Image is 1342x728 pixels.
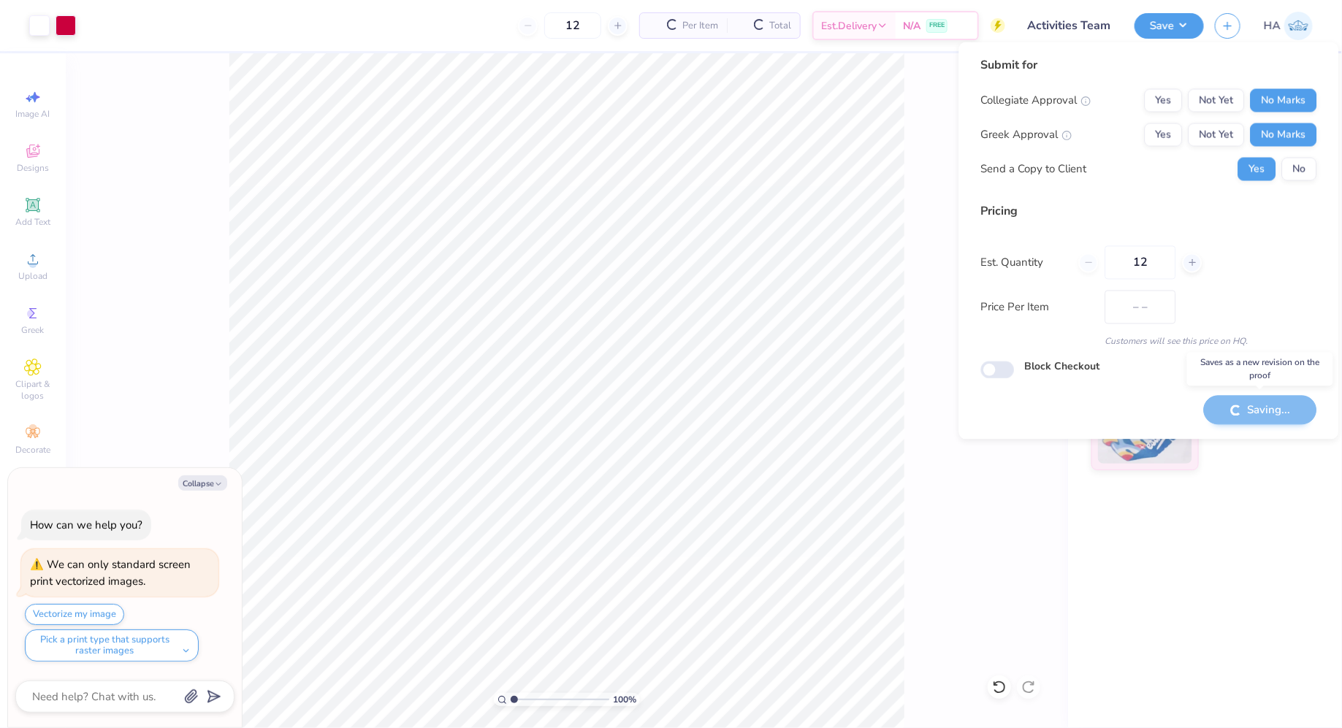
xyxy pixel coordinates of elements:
[613,693,636,706] span: 100 %
[1284,12,1313,40] img: Harshit Agarwal
[981,92,1091,109] div: Collegiate Approval
[1135,13,1204,39] button: Save
[1187,353,1333,386] div: Saves as a new revision on the proof
[981,161,1087,177] div: Send a Copy to Client
[981,203,1317,221] div: Pricing
[544,12,601,39] input: – –
[16,108,50,120] span: Image AI
[981,299,1094,315] label: Price Per Item
[22,324,45,336] span: Greek
[18,270,47,282] span: Upload
[7,378,58,402] span: Clipart & logos
[929,20,945,31] span: FREE
[17,162,49,174] span: Designs
[981,126,1072,143] div: Greek Approval
[903,18,920,34] span: N/A
[15,444,50,456] span: Decorate
[1282,158,1317,181] button: No
[981,254,1068,271] label: Est. Quantity
[769,18,791,34] span: Total
[981,335,1317,348] div: Customers will see this price on HQ.
[1145,123,1183,147] button: Yes
[1251,89,1317,112] button: No Marks
[1264,18,1281,34] span: HA
[1251,123,1317,147] button: No Marks
[30,518,142,532] div: How can we help you?
[1145,89,1183,112] button: Yes
[1016,11,1124,40] input: Untitled Design
[1025,359,1100,375] label: Block Checkout
[1105,246,1176,280] input: – –
[981,57,1317,74] div: Submit for
[1238,158,1276,181] button: Yes
[1264,12,1313,40] a: HA
[178,475,227,491] button: Collapse
[682,18,718,34] span: Per Item
[30,557,191,589] div: We can only standard screen print vectorized images.
[25,604,124,625] button: Vectorize my image
[15,216,50,228] span: Add Text
[821,18,877,34] span: Est. Delivery
[1189,123,1245,147] button: Not Yet
[1189,89,1245,112] button: Not Yet
[25,629,199,662] button: Pick a print type that supports raster images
